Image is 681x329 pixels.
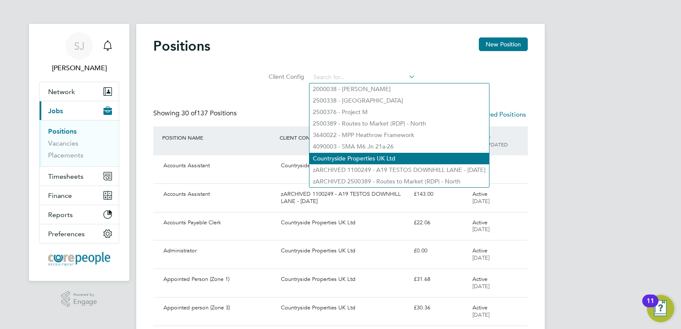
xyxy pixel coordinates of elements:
[309,153,489,164] li: Countryside Properties UK Ltd
[160,130,278,145] div: POSITION NAME
[48,192,72,200] span: Finance
[278,272,410,286] div: Countryside Properties UK Ltd
[39,63,119,73] span: Susan Jackson
[647,295,674,322] button: Open Resource Center, 11 new notifications
[48,230,85,238] span: Preferences
[472,275,487,283] span: Active
[278,130,410,145] div: CLIENT CONFIG
[410,216,469,230] div: £22.06
[647,301,654,312] div: 11
[39,32,119,73] a: SJ[PERSON_NAME]
[472,254,489,261] span: [DATE]
[61,291,97,307] a: Powered byEngage
[160,244,278,258] div: Administrator
[160,216,278,230] div: Accounts Payable Clerk
[39,252,119,266] a: Go to home page
[153,109,238,118] div: Showing
[40,205,119,224] button: Reports
[160,301,278,315] div: Appointed person (Zone 3)
[278,159,410,173] div: Countryside Properties UK Ltd
[472,226,489,233] span: [DATE]
[410,301,469,315] div: £30.36
[48,139,78,147] a: Vacancies
[278,244,410,258] div: Countryside Properties UK Ltd
[278,187,410,209] div: zARCHIVED 1100249 - A19 TESTOS DOWNHILL LANE - [DATE]
[309,176,489,187] li: zARCHIVED 2500389 - Routes to Market (RDP) - North
[479,37,528,51] button: New Position
[309,129,489,141] li: 3640022 - MPP Heathrow Framework
[160,187,278,201] div: Accounts Assistant
[73,298,97,306] span: Engage
[73,291,97,298] span: Powered by
[29,24,129,281] nav: Main navigation
[309,164,489,176] li: zARCHIVED 1100249 - A19 TESTOS DOWNHILL LANE - [DATE]
[40,167,119,186] button: Timesheets
[472,219,487,226] span: Active
[309,106,489,118] li: 2500376 - Project M
[40,82,119,101] button: Network
[48,88,75,96] span: Network
[48,107,63,115] span: Jobs
[181,109,237,117] span: 137 Positions
[309,95,489,106] li: 2500338 - [GEOGRAPHIC_DATA]
[48,151,83,159] a: Placements
[309,118,489,129] li: 2500389 - Routes to Market (RDP) - North
[310,72,415,83] input: Search for...
[48,211,73,219] span: Reports
[153,37,210,54] h2: Positions
[48,252,110,266] img: corepeople-logo-retina.png
[309,141,489,152] li: 4090003 - SMA M6 Jn 21a-26
[410,244,469,258] div: £0.00
[309,83,489,95] li: 2000038 - [PERSON_NAME]
[469,130,528,152] div: STATUS
[48,172,83,180] span: Timesheets
[472,311,489,318] span: [DATE]
[74,40,85,51] span: SJ
[40,224,119,243] button: Preferences
[278,301,410,315] div: Countryside Properties UK Ltd
[266,73,304,80] label: Client Config
[48,127,77,135] a: Positions
[410,272,469,286] div: £31.68
[181,109,197,117] span: 30 of
[472,197,489,205] span: [DATE]
[278,216,410,230] div: Countryside Properties UK Ltd
[160,272,278,286] div: Appointed Person (Zone 1)
[40,120,119,166] div: Jobs
[40,186,119,205] button: Finance
[472,304,487,311] span: Active
[489,134,490,141] span: /
[472,283,489,290] span: [DATE]
[410,187,469,201] div: £143.00
[472,190,487,197] span: Active
[40,101,119,120] button: Jobs
[472,247,487,254] span: Active
[160,159,278,173] div: Accounts Assistant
